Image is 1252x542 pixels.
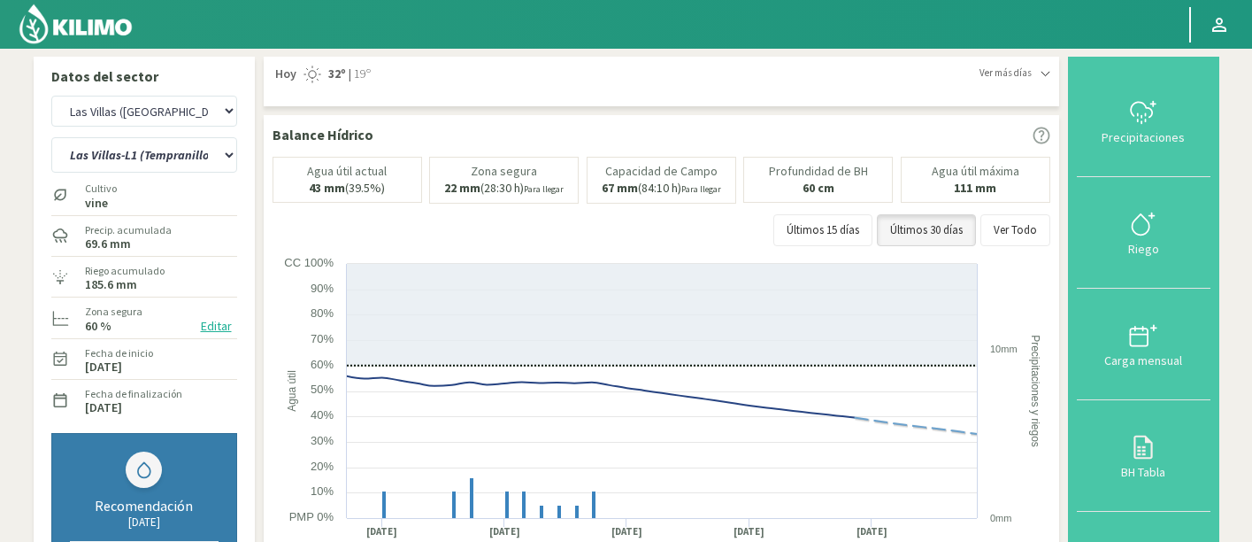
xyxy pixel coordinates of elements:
span: | [349,66,351,83]
text: 30% [310,434,333,447]
text: [DATE] [366,525,397,538]
small: Para llegar [681,183,721,195]
p: Capacidad de Campo [605,165,718,178]
text: [DATE] [611,525,641,538]
text: 80% [310,306,333,320]
small: Para llegar [524,183,564,195]
label: vine [85,197,117,209]
p: (84:10 h) [602,182,721,196]
p: Datos del sector [51,66,237,87]
button: Riego [1077,177,1210,289]
text: CC 100% [284,256,334,269]
div: Recomendación [70,497,219,515]
label: Fecha de finalización [85,386,182,402]
button: Carga mensual [1077,289,1210,400]
label: Cultivo [85,181,117,197]
b: 22 mm [444,180,480,196]
label: Precip. acumulada [85,222,172,238]
p: Agua útil máxima [932,165,1019,178]
text: 60% [310,358,333,371]
button: Últimos 15 días [773,214,872,246]
text: 20% [310,460,333,473]
p: (28:30 h) [444,182,564,196]
text: [DATE] [488,525,519,538]
label: 185.6 mm [85,279,137,290]
strong: 32º [328,66,346,81]
label: Fecha de inicio [85,345,153,361]
b: 43 mm [309,180,345,196]
div: Riego [1082,243,1205,255]
text: [DATE] [734,525,764,538]
button: Últimos 30 días [877,214,976,246]
text: 0mm [990,513,1011,523]
div: Carga mensual [1082,354,1205,367]
text: 40% [310,408,333,422]
label: 69.6 mm [85,238,131,250]
text: [DATE] [856,525,887,538]
button: Editar [196,316,237,337]
p: Profundidad de BH [769,165,868,178]
label: [DATE] [85,402,122,414]
div: [DATE] [70,515,219,530]
span: Ver más días [979,66,1032,81]
p: Agua útil actual [307,165,387,178]
text: 50% [310,383,333,396]
b: 60 cm [803,180,834,196]
b: 67 mm [602,180,638,196]
span: Hoy [273,66,296,83]
label: [DATE] [85,361,122,373]
div: Precipitaciones [1082,131,1205,143]
label: 60 % [85,321,111,332]
text: 10mm [990,344,1018,354]
text: 70% [310,332,333,345]
img: Kilimo [18,3,134,45]
button: Ver Todo [980,214,1050,246]
text: Agua útil [286,370,298,412]
b: 111 mm [954,180,996,196]
p: Balance Hídrico [273,124,373,145]
text: Precipitaciones y riegos [1029,335,1041,447]
span: 19º [351,66,371,83]
div: BH Tabla [1082,466,1205,478]
button: BH Tabla [1077,400,1210,512]
text: 10% [310,484,333,498]
button: Precipitaciones [1077,66,1210,177]
label: Zona segura [85,304,142,320]
text: 90% [310,282,333,295]
p: (39.5%) [309,182,385,195]
text: PMP 0% [288,510,334,523]
label: Riego acumulado [85,263,165,279]
p: Zona segura [471,165,537,178]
